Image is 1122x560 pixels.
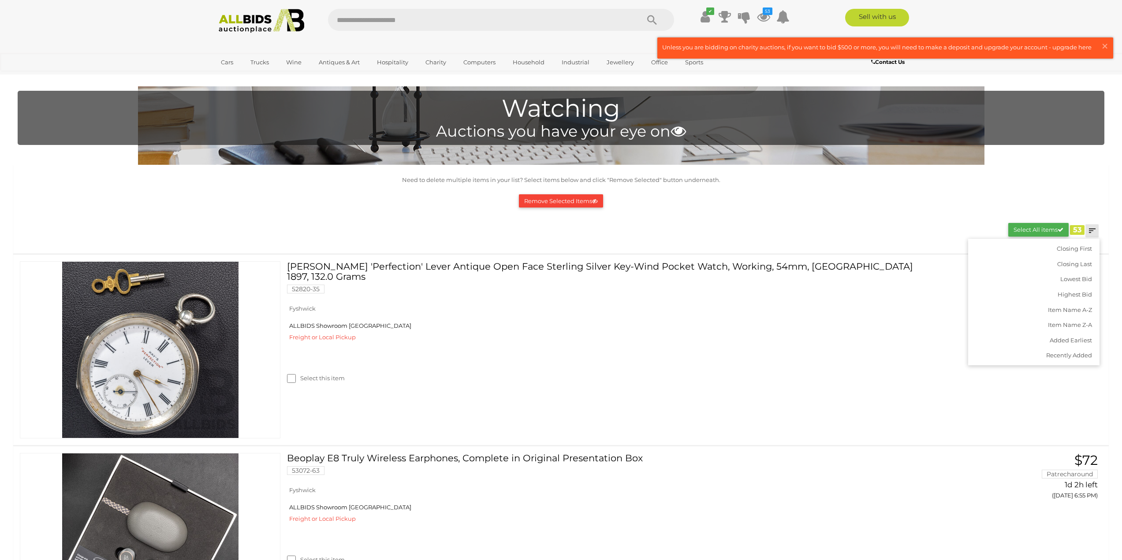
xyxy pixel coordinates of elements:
[294,261,920,300] a: [PERSON_NAME] 'Perfection' Lever Antique Open Face Sterling Silver Key-Wind Pocket Watch, Working...
[215,70,289,84] a: [GEOGRAPHIC_DATA]
[871,59,905,65] b: Contact Us
[933,261,1100,312] a: $125 Abdul456 1d 1h left ([DATE] 6:35 PM)
[845,9,909,26] a: Sell with us
[630,9,674,31] button: Search
[968,241,1100,256] a: Closing First
[22,123,1100,140] h4: Auctions you have your eye on
[933,453,1100,504] a: $72 Patrecharound 1d 2h left ([DATE] 6:55 PM)
[519,194,603,208] button: Remove Selected Items
[1070,225,1085,235] div: 53
[458,55,501,70] a: Computers
[22,95,1100,122] h1: Watching
[280,55,307,70] a: Wine
[699,9,712,25] a: ✔
[62,262,239,438] img: 52820-35a.jpg
[420,55,452,70] a: Charity
[556,55,595,70] a: Industrial
[313,55,365,70] a: Antiques & Art
[507,55,550,70] a: Household
[757,9,770,25] a: 53
[1008,223,1069,237] button: Select All items
[18,175,1104,185] p: Need to delete multiple items in your list? Select items below and click "Remove Selected" button...
[294,453,920,482] a: Beoplay E8 Truly Wireless Earphones, Complete in Original Presentation Box 53072-63
[679,55,709,70] a: Sports
[214,9,309,33] img: Allbids.com.au
[968,348,1100,363] a: Recently Added
[968,317,1100,333] a: Item Name Z-A
[371,55,414,70] a: Hospitality
[968,256,1100,272] a: Closing Last
[1101,37,1109,55] span: ×
[215,55,239,70] a: Cars
[287,332,920,342] div: Freight or Local Pickup
[1074,452,1098,468] span: $72
[968,302,1100,318] a: Item Name A-Z
[287,374,345,382] label: Select this item
[968,287,1100,302] a: Highest Bid
[968,333,1100,348] a: Added Earliest
[871,57,907,67] a: Contact Us
[763,7,772,15] i: 53
[601,55,640,70] a: Jewellery
[245,55,275,70] a: Trucks
[645,55,674,70] a: Office
[968,271,1100,287] a: Lowest Bid
[706,7,714,15] i: ✔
